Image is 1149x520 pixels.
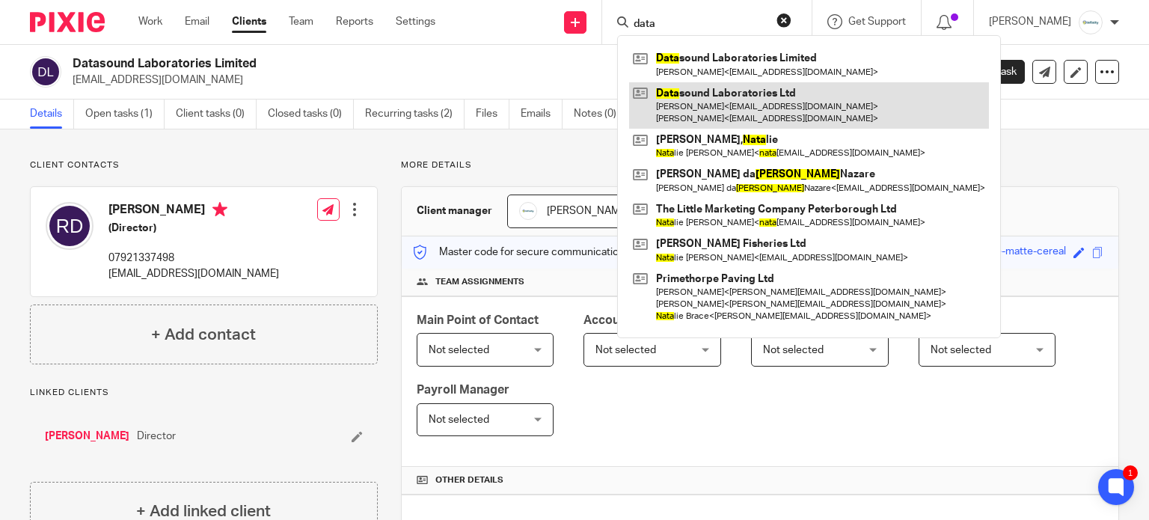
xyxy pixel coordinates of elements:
span: Other details [435,474,503,486]
span: Not selected [595,345,656,355]
a: Team [289,14,313,29]
span: Not selected [429,415,489,425]
a: Notes (0) [574,100,628,129]
a: Open tasks (1) [85,100,165,129]
a: Settings [396,14,435,29]
span: Not selected [931,345,991,355]
span: Accountant [583,314,649,326]
a: Recurring tasks (2) [365,100,465,129]
h5: (Director) [108,221,279,236]
span: [PERSON_NAME] [547,206,629,216]
div: 1 [1123,465,1138,480]
p: [EMAIL_ADDRESS][DOMAIN_NAME] [73,73,916,88]
p: Master code for secure communications and files [413,245,671,260]
img: svg%3E [46,202,94,250]
p: More details [401,159,1119,171]
img: Infinity%20Logo%20with%20Whitespace%20.png [519,202,537,220]
a: Clients [232,14,266,29]
span: Main Point of Contact [417,314,539,326]
span: Director [137,429,176,444]
a: Closed tasks (0) [268,100,354,129]
a: Files [476,100,509,129]
span: Not selected [763,345,824,355]
a: Reports [336,14,373,29]
button: Clear [776,13,791,28]
h4: [PERSON_NAME] [108,202,279,221]
span: Team assignments [435,276,524,288]
p: Linked clients [30,387,378,399]
h3: Client manager [417,204,492,218]
i: Primary [212,202,227,217]
span: Get Support [848,16,906,27]
h2: Datasound Laboratories Limited [73,56,747,72]
span: Payroll Manager [417,384,509,396]
a: [PERSON_NAME] [45,429,129,444]
a: Emails [521,100,563,129]
img: Pixie [30,12,105,32]
a: Email [185,14,209,29]
p: [PERSON_NAME] [989,14,1071,29]
p: [EMAIL_ADDRESS][DOMAIN_NAME] [108,266,279,281]
input: Search [632,18,767,31]
p: 07921337498 [108,251,279,266]
p: Client contacts [30,159,378,171]
h4: + Add contact [151,323,256,346]
a: Client tasks (0) [176,100,257,129]
a: Work [138,14,162,29]
span: Not selected [429,345,489,355]
img: svg%3E [30,56,61,88]
a: Details [30,100,74,129]
img: Infinity%20Logo%20with%20Whitespace%20.png [1079,10,1103,34]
